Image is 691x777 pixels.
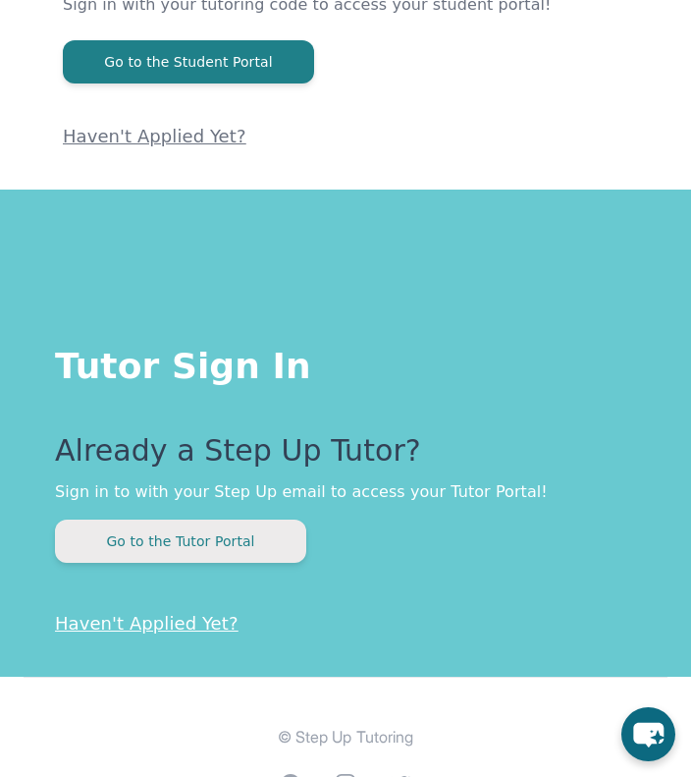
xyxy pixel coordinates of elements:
button: Go to the Tutor Portal [55,520,306,563]
button: chat-button [621,707,675,761]
a: Haven't Applied Yet? [55,613,239,634]
a: Go to the Student Portal [63,52,314,71]
p: Sign in to with your Step Up email to access your Tutor Portal! [55,480,636,504]
button: Go to the Student Portal [63,40,314,83]
h1: Tutor Sign In [55,339,636,386]
a: Go to the Tutor Portal [55,531,306,550]
p: © Step Up Tutoring [24,725,667,749]
a: Haven't Applied Yet? [63,126,246,146]
p: Already a Step Up Tutor? [55,433,636,480]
